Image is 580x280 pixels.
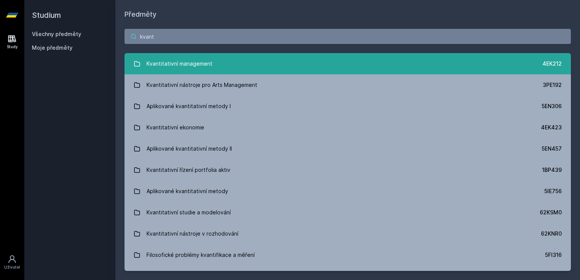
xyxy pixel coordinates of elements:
[125,202,571,223] a: Kvantitativní studie a modelování 62KSM0
[125,159,571,181] a: Kvantitativní řízení portfolia aktiv 1BP439
[147,99,231,114] div: Aplikované kvantitativní metody I
[32,44,72,52] span: Moje předměty
[542,60,562,68] div: 4EK212
[125,181,571,202] a: Aplikované kvantitativní metody 5IE756
[147,56,213,71] div: Kvantitativní management
[125,74,571,96] a: Kvantitativní nástroje pro Arts Management 3PE192
[125,223,571,244] a: Kvantitativní nástroje v rozhodování 62KNR0
[541,230,562,238] div: 62KNR0
[7,44,18,50] div: Study
[543,81,562,89] div: 3PE192
[2,30,23,53] a: Study
[147,184,228,199] div: Aplikované kvantitativní metody
[542,145,562,153] div: 5EN457
[4,264,20,270] div: Uživatel
[125,53,571,74] a: Kvantitativní management 4EK212
[147,141,232,156] div: Aplikované kvantitativní metody II
[542,102,562,110] div: 5EN306
[125,117,571,138] a: Kvantitativní ekonomie 4EK423
[125,244,571,266] a: Filosofické problémy kvantifikace a měření 5FI316
[147,247,255,263] div: Filosofické problémy kvantifikace a měření
[125,138,571,159] a: Aplikované kvantitativní metody II 5EN457
[542,166,562,174] div: 1BP439
[545,251,562,259] div: 5FI316
[125,96,571,117] a: Aplikované kvantitativní metody I 5EN306
[147,162,230,178] div: Kvantitativní řízení portfolia aktiv
[147,226,238,241] div: Kvantitativní nástroje v rozhodování
[125,29,571,44] input: Název nebo ident předmětu…
[147,120,204,135] div: Kvantitativní ekonomie
[2,251,23,274] a: Uživatel
[32,31,81,37] a: Všechny předměty
[541,124,562,131] div: 4EK423
[125,9,571,20] h1: Předměty
[544,187,562,195] div: 5IE756
[147,77,257,93] div: Kvantitativní nástroje pro Arts Management
[147,205,231,220] div: Kvantitativní studie a modelování
[540,209,562,216] div: 62KSM0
